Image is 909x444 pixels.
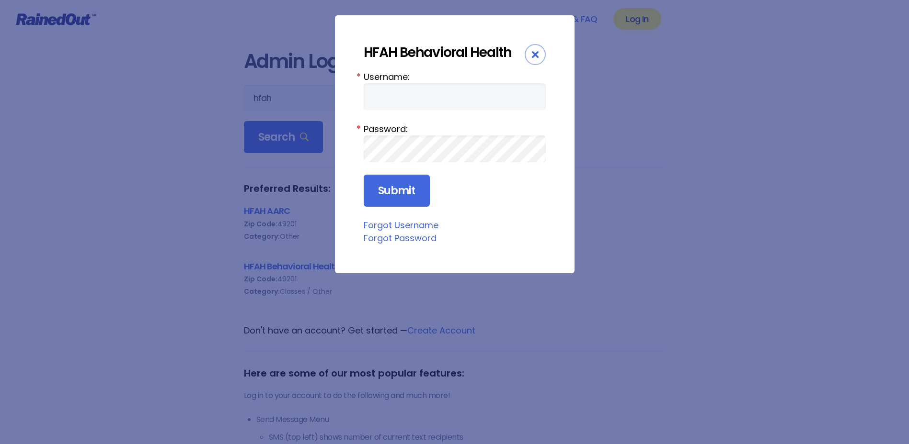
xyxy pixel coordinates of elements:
[364,219,438,231] a: Forgot Username
[525,44,546,65] div: Close
[364,175,430,207] input: Submit
[364,70,546,83] label: Username:
[364,44,525,61] div: HFAH Behavioral Health
[364,122,546,135] label: Password:
[364,232,437,244] a: Forgot Password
